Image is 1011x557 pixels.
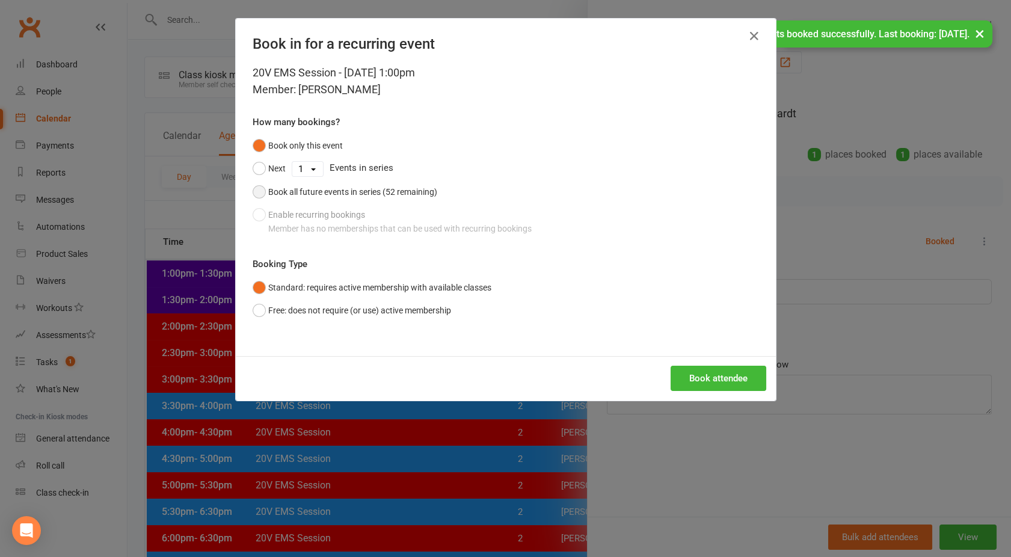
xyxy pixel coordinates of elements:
button: Close [745,26,764,46]
button: Book only this event [253,134,343,157]
button: Book all future events in series (52 remaining) [253,180,437,203]
button: Free: does not require (or use) active membership [253,299,451,322]
div: Events in series [253,157,759,180]
button: Next [253,157,286,180]
button: Standard: requires active membership with available classes [253,276,491,299]
h4: Book in for a recurring event [253,35,759,52]
label: How many bookings? [253,115,340,129]
div: 20V EMS Session - [DATE] 1:00pm Member: [PERSON_NAME] [253,64,759,98]
label: Booking Type [253,257,307,271]
div: Book all future events in series (52 remaining) [268,185,437,198]
button: Book attendee [671,366,766,391]
div: Open Intercom Messenger [12,516,41,545]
